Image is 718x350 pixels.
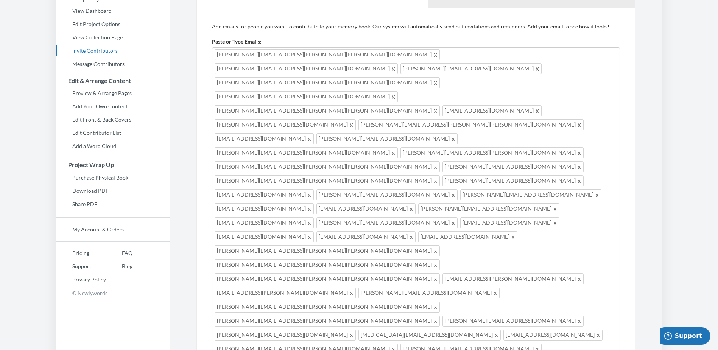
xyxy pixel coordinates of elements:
[106,261,132,272] a: Blog
[215,63,398,74] span: [PERSON_NAME][EMAIL_ADDRESS][PERSON_NAME][DOMAIN_NAME]
[442,105,542,116] span: [EMAIL_ADDRESS][DOMAIN_NAME]
[56,287,170,299] p: © Newlywords
[316,231,416,242] span: [EMAIL_ADDRESS][DOMAIN_NAME]
[442,175,584,186] span: [PERSON_NAME][EMAIL_ADDRESS][DOMAIN_NAME]
[56,101,170,112] a: Add Your Own Content
[358,119,584,130] span: [PERSON_NAME][EMAIL_ADDRESS][PERSON_NAME][PERSON_NAME][DOMAIN_NAME]
[215,287,356,298] span: [EMAIL_ADDRESS][PERSON_NAME][DOMAIN_NAME]
[215,217,314,228] span: [EMAIL_ADDRESS][DOMAIN_NAME]
[215,245,440,256] span: [PERSON_NAME][EMAIL_ADDRESS][PERSON_NAME][PERSON_NAME][DOMAIN_NAME]
[56,87,170,99] a: Preview & Arrange Pages
[215,231,314,242] span: [EMAIL_ADDRESS][DOMAIN_NAME]
[57,77,170,84] h3: Edit & Arrange Content
[316,217,458,228] span: [PERSON_NAME][EMAIL_ADDRESS][DOMAIN_NAME]
[56,58,170,70] a: Message Contributors
[106,247,132,259] a: FAQ
[215,175,440,186] span: [PERSON_NAME][EMAIL_ADDRESS][PERSON_NAME][PERSON_NAME][DOMAIN_NAME]
[212,23,620,30] p: Add emails for people you want to contribute to your memory book. Our system will automatically s...
[56,19,170,30] a: Edit Project Options
[660,327,710,346] iframe: Opens a widget where you can chat to one of our agents
[56,172,170,183] a: Purchase Physical Book
[57,161,170,168] h3: Project Wrap Up
[442,316,584,327] span: [PERSON_NAME][EMAIL_ADDRESS][DOMAIN_NAME]
[56,141,170,152] a: Add a Word Cloud
[215,77,440,88] span: [PERSON_NAME][EMAIL_ADDRESS][PERSON_NAME][PERSON_NAME][DOMAIN_NAME]
[316,203,416,214] span: [EMAIL_ADDRESS][DOMAIN_NAME]
[56,224,170,235] a: My Account & Orders
[460,189,601,200] span: [PERSON_NAME][EMAIL_ADDRESS][DOMAIN_NAME]
[400,147,584,158] span: [PERSON_NAME][EMAIL_ADDRESS][PERSON_NAME][DOMAIN_NAME]
[215,147,398,158] span: [PERSON_NAME][EMAIL_ADDRESS][PERSON_NAME][DOMAIN_NAME]
[56,261,106,272] a: Support
[460,217,559,228] span: [EMAIL_ADDRESS][DOMAIN_NAME]
[400,63,542,74] span: [PERSON_NAME][EMAIL_ADDRESS][DOMAIN_NAME]
[316,189,458,200] span: [PERSON_NAME][EMAIL_ADDRESS][DOMAIN_NAME]
[56,247,106,259] a: Pricing
[56,32,170,43] a: View Collection Page
[212,38,262,45] label: Paste or Type Emails:
[418,231,517,242] span: [EMAIL_ADDRESS][DOMAIN_NAME]
[316,133,458,144] span: [PERSON_NAME][EMAIL_ADDRESS][DOMAIN_NAME]
[215,161,440,172] span: [PERSON_NAME][EMAIL_ADDRESS][PERSON_NAME][PERSON_NAME][DOMAIN_NAME]
[215,203,314,214] span: [EMAIL_ADDRESS][DOMAIN_NAME]
[215,316,440,327] span: [PERSON_NAME][EMAIL_ADDRESS][PERSON_NAME][PERSON_NAME][DOMAIN_NAME]
[56,185,170,197] a: Download PDF
[442,161,584,172] span: [PERSON_NAME][EMAIL_ADDRESS][DOMAIN_NAME]
[215,259,440,270] span: [PERSON_NAME][EMAIL_ADDRESS][PERSON_NAME][PERSON_NAME][DOMAIN_NAME]
[215,49,440,60] span: [PERSON_NAME][EMAIL_ADDRESS][PERSON_NAME][PERSON_NAME][DOMAIN_NAME]
[56,127,170,139] a: Edit Contributor List
[215,119,356,130] span: [PERSON_NAME][EMAIL_ADDRESS][DOMAIN_NAME]
[215,133,314,144] span: [EMAIL_ADDRESS][DOMAIN_NAME]
[56,198,170,210] a: Share PDF
[215,273,440,284] span: [PERSON_NAME][EMAIL_ADDRESS][PERSON_NAME][PERSON_NAME][DOMAIN_NAME]
[358,287,500,298] span: [PERSON_NAME][EMAIL_ADDRESS][DOMAIN_NAME]
[215,91,398,102] span: [PERSON_NAME][EMAIL_ADDRESS][PERSON_NAME][DOMAIN_NAME]
[215,189,314,200] span: [EMAIL_ADDRESS][DOMAIN_NAME]
[358,330,501,341] span: [MEDICAL_DATA][EMAIL_ADDRESS][DOMAIN_NAME]
[56,274,106,285] a: Privacy Policy
[215,105,440,116] span: [PERSON_NAME][EMAIL_ADDRESS][PERSON_NAME][PERSON_NAME][DOMAIN_NAME]
[56,114,170,125] a: Edit Front & Back Covers
[56,5,170,17] a: View Dashboard
[442,273,584,284] span: [EMAIL_ADDRESS][PERSON_NAME][DOMAIN_NAME]
[503,330,603,341] span: [EMAIL_ADDRESS][DOMAIN_NAME]
[56,45,170,56] a: Invite Contributors
[215,330,356,341] span: [PERSON_NAME][EMAIL_ADDRESS][DOMAIN_NAME]
[215,302,440,312] span: [PERSON_NAME][EMAIL_ADDRESS][PERSON_NAME][PERSON_NAME][DOMAIN_NAME]
[418,203,559,214] span: [PERSON_NAME][EMAIL_ADDRESS][DOMAIN_NAME]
